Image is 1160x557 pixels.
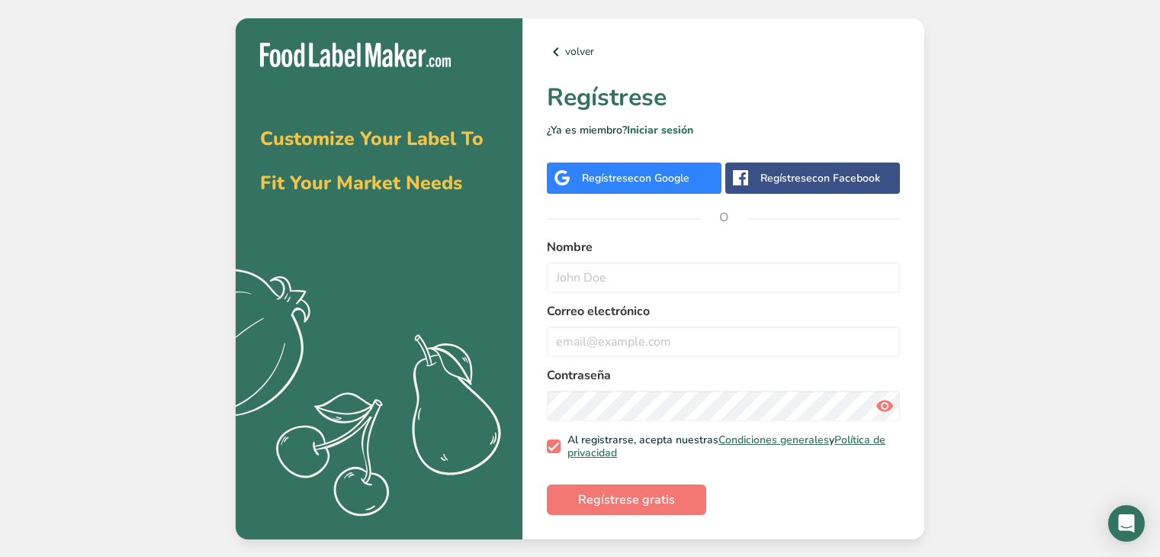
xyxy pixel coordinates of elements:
a: Política de privacidad [567,433,885,461]
span: con Facebook [812,171,880,185]
a: volver [547,43,900,61]
label: Correo electrónico [547,302,900,320]
img: Food Label Maker [260,43,451,68]
div: Regístrese [582,170,689,186]
span: Al registrarse, acepta nuestras y [561,433,895,460]
span: Customize Your Label To Fit Your Market Needs [260,126,484,196]
label: Nombre [547,238,900,256]
button: Regístrese gratis [547,485,706,515]
label: Contraseña [547,366,900,385]
span: O [701,195,747,240]
input: John Doe [547,262,900,293]
a: Iniciar sesión [627,123,693,137]
input: email@example.com [547,327,900,357]
div: Regístrese [760,170,880,186]
h1: Regístrese [547,79,900,116]
span: Regístrese gratis [578,491,675,509]
span: con Google [634,171,689,185]
p: ¿Ya es miembro? [547,122,900,138]
div: Open Intercom Messenger [1108,505,1145,542]
a: Condiciones generales [718,433,829,447]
